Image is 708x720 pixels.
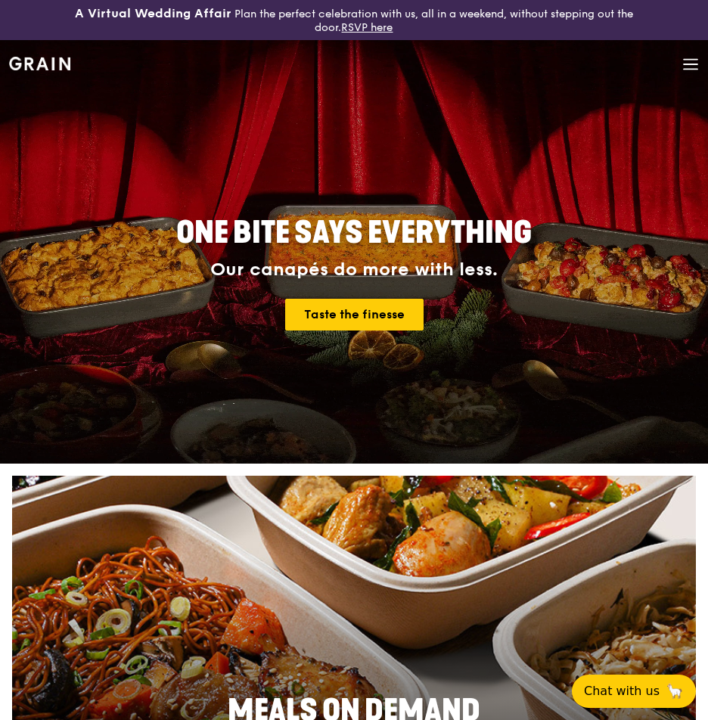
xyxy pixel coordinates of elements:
[85,259,623,281] div: Our canapés do more with less.
[75,6,231,21] h3: A Virtual Wedding Affair
[666,682,684,700] span: 🦙
[572,675,696,708] button: Chat with us🦙
[59,6,649,34] div: Plan the perfect celebration with us, all in a weekend, without stepping out the door.
[9,57,70,70] img: Grain
[341,21,393,34] a: RSVP here
[176,215,532,251] span: ONE BITE SAYS EVERYTHING
[584,682,660,700] span: Chat with us
[285,299,424,331] a: Taste the finesse
[9,39,70,85] a: GrainGrain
